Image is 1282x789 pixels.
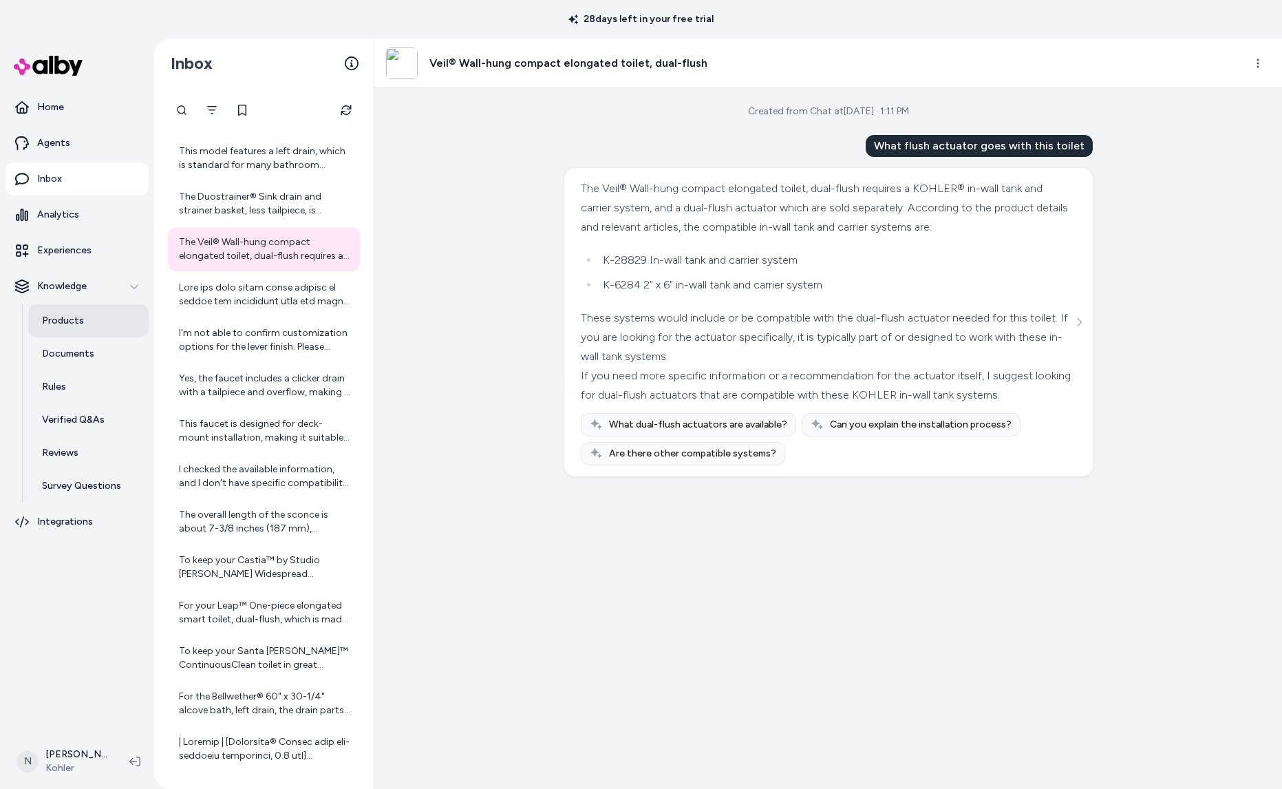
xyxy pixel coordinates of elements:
[42,479,121,493] p: Survey Questions
[168,409,360,453] a: This faucet is designed for deck-mount installation, making it suitable for most standard kitchen...
[37,101,64,114] p: Home
[830,418,1012,432] span: Can you explain the installation process?
[179,735,352,763] div: | Loremip | [Dolorsita® Consec adip eli-seddoeiu temporinci, 0.8 utl](etdol://mag.aliqua.eni/ad/m...
[171,53,213,74] h2: Inbox
[6,198,149,231] a: Analytics
[37,244,92,257] p: Experiences
[45,761,107,775] span: Kohler
[179,145,352,172] div: This model features a left drain, which is standard for many bathroom layouts.
[168,636,360,680] a: To keep your Santa [PERSON_NAME]™ ContinuousClean toilet in great condition, you can use the KOHL...
[6,127,149,160] a: Agents
[179,372,352,399] div: Yes, the faucet includes a clicker drain with a tailpiece and overflow, making it a complete set ...
[168,364,360,408] a: Yes, the faucet includes a clicker drain with a tailpiece and overflow, making it a complete set ...
[581,179,1073,237] div: The Veil® Wall-hung compact elongated toilet, dual-flush requires a KOHLER® in-wall tank and carr...
[45,748,107,761] p: [PERSON_NAME]
[1071,314,1087,330] button: See more
[179,190,352,218] div: The Duostrainer® Sink drain and strainer basket, less tailpiece, is designed for sink installatio...
[42,446,78,460] p: Reviews
[599,275,1073,295] li: K-6284 2" x 6" in-wall tank and carrier system
[179,417,352,445] div: This faucet is designed for deck-mount installation, making it suitable for most standard kitchen...
[37,208,79,222] p: Analytics
[748,105,909,118] div: Created from Chat at [DATE] · 1:11 PM
[42,413,105,427] p: Verified Q&As
[37,280,87,293] p: Knowledge
[17,750,39,772] span: N
[6,234,149,267] a: Experiences
[168,136,360,180] a: This model features a left drain, which is standard for many bathroom layouts.
[609,447,776,461] span: Are there other compatible systems?
[581,366,1073,405] div: If you need more specific information or a recommendation for the actuator itself, I suggest look...
[609,418,787,432] span: What dual-flush actuators are available?
[6,162,149,196] a: Inbox
[332,96,360,124] button: Refresh
[179,690,352,717] div: For the Bellwether® 60" x 30-1/4" alcove bath, left drain, the drain parts are included in a smal...
[386,48,418,79] img: %20Cannot%20read%20properties%20of%20null%20(reading%20'length')
[28,436,149,470] a: Reviews
[581,308,1073,366] div: These systems would include or be compatible with the dual-flush actuator needed for this toilet....
[168,727,360,771] a: | Loremip | [Dolorsita® Consec adip eli-seddoeiu temporinci, 0.8 utl](etdol://mag.aliqua.eni/ad/m...
[168,500,360,544] a: The overall length of the sconce is about 7-3/8 inches (187 mm), providing a balanced design.
[37,172,62,186] p: Inbox
[179,463,352,490] div: I checked the available information, and I don't have specific compatibility details for the Levi...
[168,682,360,726] a: For the Bellwether® 60" x 30-1/4" alcove bath, left drain, the drain parts are included in a smal...
[42,314,84,328] p: Products
[179,644,352,672] div: To keep your Santa [PERSON_NAME]™ ContinuousClean toilet in great condition, you can use the KOHL...
[28,337,149,370] a: Documents
[429,55,707,72] h3: Veil® Wall-hung compact elongated toilet, dual-flush
[168,318,360,362] a: I'm not able to confirm customization options for the lever finish. Please check the product deta...
[168,454,360,498] a: I checked the available information, and I don't have specific compatibility details for the Levi...
[28,304,149,337] a: Products
[179,326,352,354] div: I'm not able to confirm customization options for the lever finish. Please check the product deta...
[6,91,149,124] a: Home
[8,739,118,783] button: N[PERSON_NAME]Kohler
[168,273,360,317] a: Lore ips dolo sitam conse adipisc el seddoe tem incididunt utla etd magna aliq enimad: | Minimven...
[179,599,352,627] div: For your Leap™ One-piece elongated smart toilet, dual-flush, which is made of vitreous china, it ...
[599,251,1073,270] li: K-28829 In-wall tank and carrier system
[6,505,149,538] a: Integrations
[168,591,360,635] a: For your Leap™ One-piece elongated smart toilet, dual-flush, which is made of vitreous china, it ...
[14,56,83,76] img: alby Logo
[28,370,149,403] a: Rules
[179,235,352,263] div: The Veil® Wall-hung compact elongated toilet, dual-flush requires a KOHLER® in-wall tank and carr...
[179,508,352,536] div: The overall length of the sconce is about 7-3/8 inches (187 mm), providing a balanced design.
[168,545,360,589] a: To keep your Castia™ by Studio [PERSON_NAME] Widespread bathroom sink faucet clean and looking be...
[198,96,226,124] button: Filter
[179,281,352,308] div: Lore ips dolo sitam conse adipisc el seddoe tem incididunt utla etd magna aliq enimad: | Minimven...
[37,136,70,150] p: Agents
[42,380,66,394] p: Rules
[28,403,149,436] a: Verified Q&As
[866,135,1093,157] div: What flush actuator goes with this toilet
[168,182,360,226] a: The Duostrainer® Sink drain and strainer basket, less tailpiece, is designed for sink installatio...
[6,270,149,303] button: Knowledge
[560,12,722,26] p: 28 days left in your free trial
[42,347,94,361] p: Documents
[179,554,352,581] div: To keep your Castia™ by Studio [PERSON_NAME] Widespread bathroom sink faucet clean and looking be...
[168,227,360,271] a: The Veil® Wall-hung compact elongated toilet, dual-flush requires a KOHLER® in-wall tank and carr...
[37,515,93,529] p: Integrations
[28,470,149,503] a: Survey Questions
